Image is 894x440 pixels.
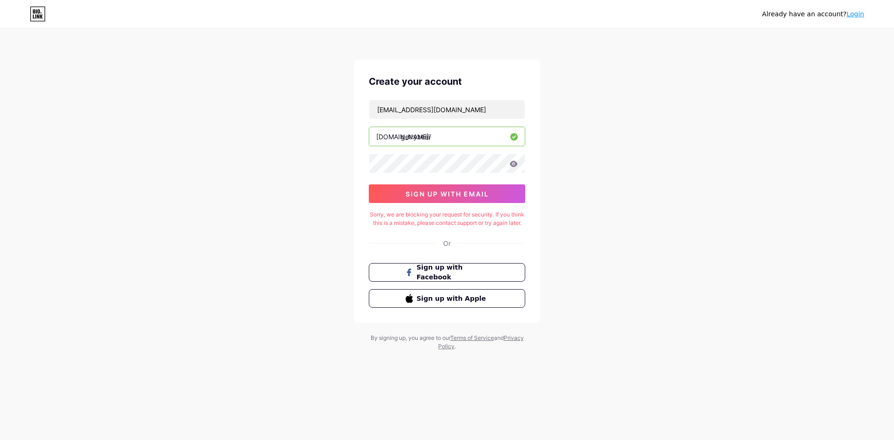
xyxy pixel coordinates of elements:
[369,127,525,146] input: username
[762,9,864,19] div: Already have an account?
[369,263,525,282] button: Sign up with Facebook
[368,334,526,351] div: By signing up, you agree to our and .
[369,100,525,119] input: Email
[369,289,525,308] button: Sign up with Apple
[376,132,431,142] div: [DOMAIN_NAME]/
[450,334,494,341] a: Terms of Service
[417,263,489,282] span: Sign up with Facebook
[847,10,864,18] a: Login
[369,184,525,203] button: sign up with email
[369,74,525,88] div: Create your account
[406,190,489,198] span: sign up with email
[369,210,525,227] div: Sorry, we are blocking your request for security. If you think this is a mistake, please contact ...
[417,294,489,304] span: Sign up with Apple
[443,238,451,248] div: Or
